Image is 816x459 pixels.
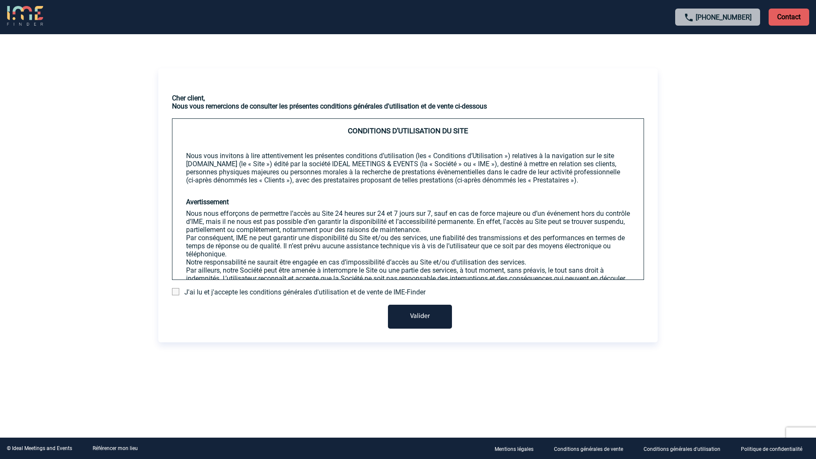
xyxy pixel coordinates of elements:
a: Référencer mon lieu [93,445,138,451]
p: Conditions générales de vente [554,446,623,452]
a: Conditions générales d'utilisation [637,444,734,453]
p: Contact [769,9,809,26]
button: Valider [388,305,452,329]
span: J'ai lu et j'accepte les conditions générales d'utilisation et de vente de IME-Finder [184,288,425,296]
p: Nous vous invitons à lire attentivement les présentes conditions d’utilisation (les « Conditions ... [186,152,630,184]
a: [PHONE_NUMBER] [696,13,752,21]
span: CONDITIONS D’UTILISATION DU SITE [348,127,468,135]
strong: Avertissement [186,198,229,206]
h3: Cher client, Nous vous remercions de consulter les présentes conditions générales d'utilisation e... [172,94,644,110]
a: Politique de confidentialité [734,444,816,453]
p: Par conséquent, IME ne peut garantir une disponibilité du Site et/ou des services, une fiabilité ... [186,234,630,258]
p: Nous nous efforçons de permettre l’accès au Site 24 heures sur 24 et 7 jours sur 7, sauf en cas d... [186,209,630,234]
a: Mentions légales [488,444,547,453]
div: © Ideal Meetings and Events [7,445,72,451]
img: call-24-px.png [684,12,694,23]
p: Par ailleurs, notre Société peut être amenée à interrompre le Site ou une partie des services, à ... [186,266,630,291]
p: Conditions générales d'utilisation [644,446,720,452]
p: Politique de confidentialité [741,446,802,452]
p: Mentions légales [495,446,533,452]
p: Notre responsabilité ne saurait être engagée en cas d’impossibilité d’accès au Site et/ou d’utili... [186,258,630,266]
a: Conditions générales de vente [547,444,637,453]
